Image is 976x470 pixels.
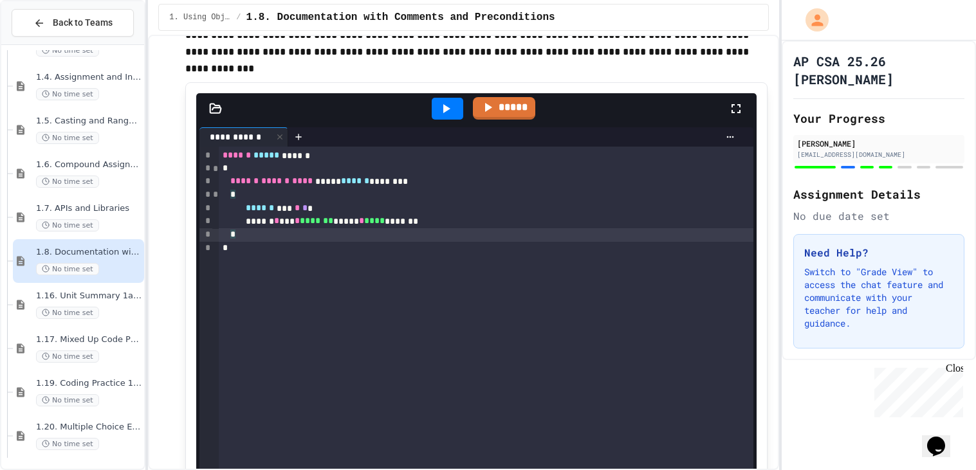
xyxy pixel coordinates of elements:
[36,159,142,170] span: 1.6. Compound Assignment Operators
[797,150,961,159] div: [EMAIL_ADDRESS][DOMAIN_NAME]
[793,52,964,88] h1: AP CSA 25.26 [PERSON_NAME]
[236,12,241,23] span: /
[36,247,142,258] span: 1.8. Documentation with Comments and Preconditions
[922,419,963,457] iframe: chat widget
[246,10,555,25] span: 1.8. Documentation with Comments and Preconditions
[36,132,99,144] span: No time set
[36,203,142,214] span: 1.7. APIs and Libraries
[797,138,961,149] div: [PERSON_NAME]
[36,219,99,231] span: No time set
[36,307,99,319] span: No time set
[869,363,963,417] iframe: chat widget
[169,12,231,23] span: 1. Using Objects and Methods
[53,16,113,30] span: Back to Teams
[804,266,953,330] p: Switch to "Grade View" to access the chat feature and communicate with your teacher for help and ...
[36,263,99,275] span: No time set
[36,72,142,83] span: 1.4. Assignment and Input
[36,176,99,188] span: No time set
[36,116,142,127] span: 1.5. Casting and Ranges of Values
[36,334,142,345] span: 1.17. Mixed Up Code Practice 1.1-1.6
[36,422,142,433] span: 1.20. Multiple Choice Exercises for Unit 1a (1.1-1.6)
[36,378,142,389] span: 1.19. Coding Practice 1a (1.1-1.6)
[792,5,832,35] div: My Account
[36,350,99,363] span: No time set
[793,208,964,224] div: No due date set
[793,185,964,203] h2: Assignment Details
[36,438,99,450] span: No time set
[36,291,142,302] span: 1.16. Unit Summary 1a (1.1-1.6)
[12,9,134,37] button: Back to Teams
[36,394,99,406] span: No time set
[5,5,89,82] div: Chat with us now!Close
[36,88,99,100] span: No time set
[804,245,953,260] h3: Need Help?
[793,109,964,127] h2: Your Progress
[36,44,99,57] span: No time set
